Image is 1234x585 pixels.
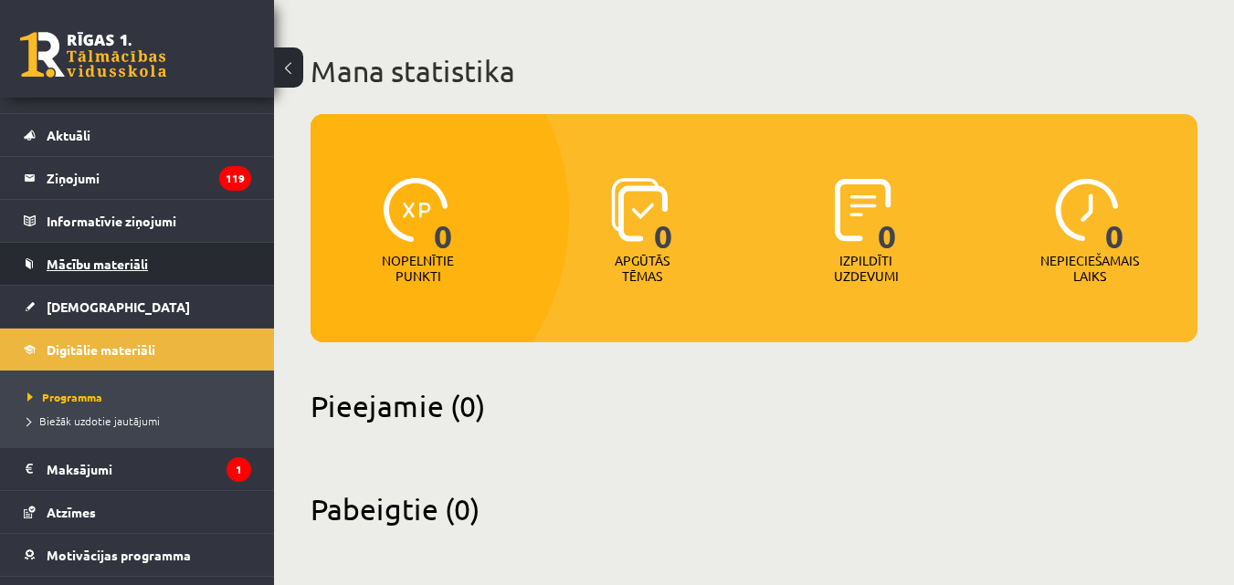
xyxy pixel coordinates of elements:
[434,178,453,253] span: 0
[830,253,902,284] p: Izpildīti uzdevumi
[47,547,191,563] span: Motivācijas programma
[27,390,102,404] span: Programma
[311,53,1197,89] h1: Mana statistika
[1040,253,1139,284] p: Nepieciešamais laiks
[27,389,256,405] a: Programma
[24,491,251,533] a: Atzīmes
[47,298,190,315] span: [DEMOGRAPHIC_DATA]
[227,457,251,482] i: 1
[1105,178,1124,253] span: 0
[219,166,251,191] i: 119
[24,200,251,242] a: Informatīvie ziņojumi
[24,157,251,199] a: Ziņojumi119
[27,413,256,429] a: Biežāk uzdotie jautājumi
[47,341,155,358] span: Digitālie materiāli
[878,178,897,253] span: 0
[382,253,454,284] p: Nopelnītie punkti
[654,178,673,253] span: 0
[24,243,251,285] a: Mācību materiāli
[24,329,251,371] a: Digitālie materiāli
[47,448,251,490] legend: Maksājumi
[24,534,251,576] a: Motivācijas programma
[606,253,678,284] p: Apgūtās tēmas
[47,200,251,242] legend: Informatīvie ziņojumi
[47,256,148,272] span: Mācību materiāli
[24,114,251,156] a: Aktuāli
[20,32,166,78] a: Rīgas 1. Tālmācības vidusskola
[835,178,891,242] img: icon-completed-tasks-ad58ae20a441b2904462921112bc710f1caf180af7a3daa7317a5a94f2d26646.svg
[311,388,1197,423] h2: Pieejamie (0)
[1055,178,1119,242] img: icon-clock-7be60019b62300814b6bd22b8e044499b485619524d84068768e800edab66f18.svg
[47,504,96,520] span: Atzīmes
[384,178,448,242] img: icon-xp-0682a9bc20223a9ccc6f5883a126b849a74cddfe5390d2b41b4391c66f2066e7.svg
[47,157,251,199] legend: Ziņojumi
[24,286,251,328] a: [DEMOGRAPHIC_DATA]
[27,413,160,428] span: Biežāk uzdotie jautājumi
[611,178,669,242] img: icon-learned-topics-4a711ccc23c960034f471b6e78daf4a3bad4a20eaf4de84257b87e66633f6470.svg
[311,491,1197,527] h2: Pabeigtie (0)
[47,127,90,143] span: Aktuāli
[24,448,251,490] a: Maksājumi1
